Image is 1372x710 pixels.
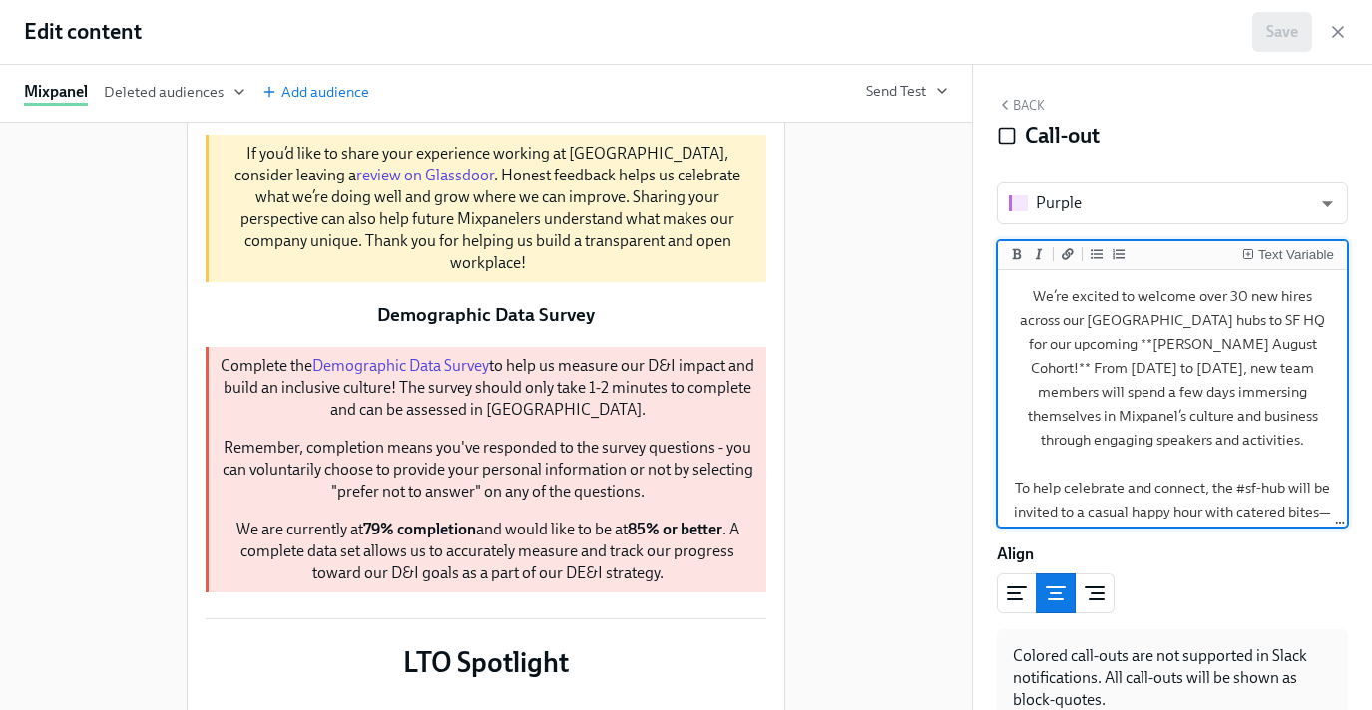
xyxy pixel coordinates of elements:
textarea: To enrich screen reader interactions, please activate Accessibility in Grammarly extension settings [1002,274,1343,605]
h1: Edit content [24,17,142,47]
div: Demographic Data Survey [204,300,768,330]
div: Purple [997,182,1348,224]
svg: Right [1083,581,1107,605]
button: Add bold text [1007,244,1027,264]
button: Deleted audiences [104,82,245,105]
div: text alignment [997,573,1115,613]
div: LTO Spotlight [204,642,768,682]
button: right aligned [1075,573,1115,613]
button: Add audience [261,82,369,105]
svg: Center [1044,581,1068,605]
button: Insert Text Variable [1238,244,1338,264]
div: Complete theDemographic Data Surveyto help us measure our D&I impact and build an inclusive cultu... [204,345,768,594]
div: If you’d like to share your experience working at [GEOGRAPHIC_DATA], consider leaving areview on ... [204,133,768,284]
label: Align [997,543,1034,565]
svg: Left [1005,581,1029,605]
h4: Call-out [1025,121,1100,151]
button: Add italic text [1029,244,1049,264]
div: Text Variable [1258,248,1334,262]
button: Send Test [866,81,948,101]
button: Add ordered list [1109,244,1129,264]
div: Mixpanel [24,81,88,106]
button: Add a link [1058,244,1078,264]
button: center aligned [1036,573,1076,613]
button: Add unordered list [1087,244,1107,264]
button: left aligned [997,573,1037,613]
span: Add audience [261,82,369,102]
button: Back [997,97,1045,113]
span: Deleted audiences [104,82,245,102]
div: Purple [1036,192,1082,214]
